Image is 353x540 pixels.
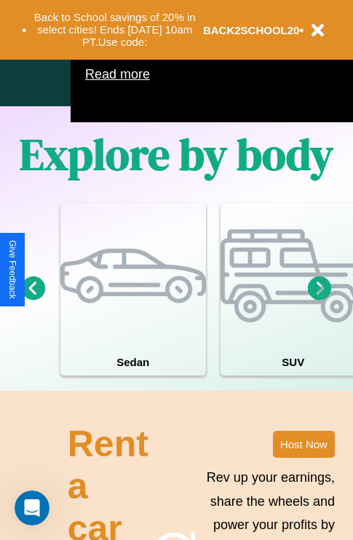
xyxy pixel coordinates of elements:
h1: Explore by body [20,124,333,184]
h4: Sedan [60,349,206,376]
b: BACK2SCHOOL20 [203,24,300,36]
button: Host Now [273,431,335,458]
button: Back to School savings of 20% in select cities! Ends [DATE] 10am PT.Use code: [27,7,203,52]
div: Give Feedback [7,240,17,299]
iframe: Intercom live chat [15,491,49,525]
